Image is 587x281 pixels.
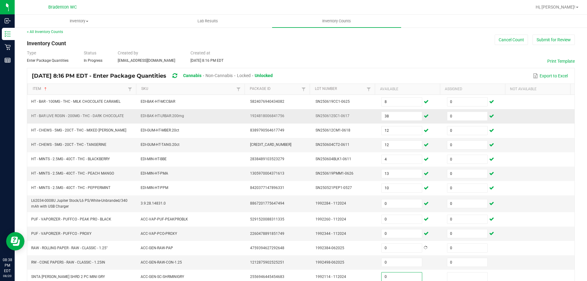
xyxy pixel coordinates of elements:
[31,231,91,236] span: PUF - VAPORIZER - PUFFCO - PROXY
[505,84,570,95] th: Not Available
[237,73,251,78] span: Locked
[316,260,344,264] span: 1992498-062025
[141,260,182,264] span: ACC-GEN-RAW-CON-1.25
[250,201,284,205] span: 8867201775647494
[84,58,102,63] span: In Progress
[547,58,575,64] button: Print Template
[315,87,365,91] a: Lot NumberSortable
[300,85,307,93] a: Filter
[316,157,351,161] span: SN250604BLK1-0611
[533,35,575,45] button: Submit for Review
[31,171,114,176] span: HT - MINTS - 2.5MG - 40CT - THC - PEACH MANGO
[3,274,12,278] p: 08/20
[141,186,168,190] span: EDI-MIN-HT-PPM
[531,71,569,81] button: Export to Excel
[183,73,201,78] span: Cannabis
[440,84,505,95] th: Assigned
[31,157,110,161] span: HT - MINTS - 2.5MG - 40CT - THC - BLACKBERRY
[33,87,126,91] a: ItemSortable
[27,40,66,46] span: Inventory Count
[316,114,349,118] span: SN250612SC1-0617
[314,18,359,24] span: Inventory Counts
[250,128,284,132] span: 8389790564617749
[189,18,226,24] span: Lab Results
[250,275,284,279] span: 2556946445454683
[32,70,277,82] div: [DATE] 8:16 PM EDT - Enter Package Quantities
[5,31,11,37] inline-svg: Inventory
[31,99,120,104] span: HT - BAR - 100MG - THC - MILK CHOCOLATE CARAMEL
[141,128,179,132] span: EDI-GUM-HT-MBER.20ct
[31,128,126,132] span: HT - CHEWS - 5MG - 20CT - THC - MIXED [PERSON_NAME]
[143,15,272,28] a: Lab Results
[141,217,188,221] span: ACC-VAP-PUF-PEAKPROBLK
[255,73,273,78] span: Unlocked
[250,87,300,91] a: Package IdSortable
[316,99,350,104] span: SN250619CC1-0625
[250,186,284,190] span: 8420377147896331
[250,171,284,176] span: 1305970004371613
[6,232,24,250] iframe: Resource center
[141,142,179,147] span: EDI-GUM-HT-TANG.20ct
[141,171,168,176] span: EDI-MIN-HT-PMA
[205,73,233,78] span: Non-Cannabis
[250,217,284,221] span: 5291520088311335
[141,275,184,279] span: ACC-GEN-SC-SHRMINIGRY
[141,201,166,205] span: 3.9.28.14831.0
[250,114,284,118] span: 1924818006841756
[250,142,291,147] span: [CREDIT_CARD_NUMBER]
[316,201,346,205] span: 1992284 - 112024
[316,275,346,279] span: 1992114 - 112024
[250,260,284,264] span: 1212875902525251
[141,87,235,91] a: SKUSortable
[84,50,96,55] span: Status
[48,5,77,10] span: Bradenton WC
[141,246,173,250] span: ACC-GEN-RAW-PAP
[31,198,127,209] span: L62034-0008U Jupiter Stock/L6 PS/White-Unbranded/340 mAh with USB Charger
[31,186,110,190] span: HT - MINTS - 2.5MG - 40CT - THC - PEPPERMINT
[365,85,372,93] a: Filter
[190,50,210,55] span: Created at
[141,114,184,118] span: EDI-BAK-HT-LRBAR.200mg
[31,246,108,250] span: RAW - ROLLING PAPER - RAW - CLASSIC - 1.25"
[27,50,36,55] span: Type
[316,128,350,132] span: SN250612CM1-0618
[5,44,11,50] inline-svg: Retail
[31,114,124,118] span: HT - BAR LIVE ROSIN - 200MG - THC - DARK CHOCOLATE
[15,18,143,24] span: Inventory
[375,84,440,95] th: Available
[316,186,352,190] span: SN250521PEP1-0527
[272,15,401,28] a: Inventory Counts
[141,157,167,161] span: EDI-MIN-HT-BBE
[126,85,134,93] a: Filter
[27,30,63,34] a: < All Inventory Counts
[316,171,353,176] span: SN250619PMM1-0626
[27,58,68,63] span: Enter Package Quantities
[3,257,12,274] p: 08:38 PM EDT
[31,275,105,279] span: SNTA [PERSON_NAME] SHRD 2 PC MINI GRY
[235,85,242,93] a: Filter
[190,58,223,63] span: [DATE] 8:16 PM EDT
[250,231,284,236] span: 2260478891851749
[5,18,11,24] inline-svg: Inbound
[118,50,138,55] span: Created by
[118,58,175,63] span: [EMAIL_ADDRESS][DOMAIN_NAME]
[31,217,111,221] span: PUF - VAPORIZER - PUFFCO - PEAK PRO - BLACK
[316,246,344,250] span: 1992384-062025
[141,231,177,236] span: ACC-VAP-PCO-PROXY
[141,99,175,104] span: EDI-BAK-HT-MCCBAR
[536,5,575,9] span: Hi, [PERSON_NAME]!
[250,246,284,250] span: 4759394627292648
[250,99,284,104] span: 5824076940434082
[316,142,349,147] span: SN250604CT2-0611
[31,142,106,147] span: HT - CHEWS - 5MG - 20CT - THC - TANGERINE
[316,231,346,236] span: 1992344 - 112024
[15,15,143,28] a: Inventory
[316,217,346,221] span: 1992260 - 112024
[250,157,284,161] span: 2838489103523279
[495,35,528,45] button: Cancel Count
[43,87,48,91] span: Sortable
[5,57,11,63] inline-svg: Reports
[31,260,105,264] span: RW - CONE PAPERS - RAW - CLASSIC - 1.25IN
